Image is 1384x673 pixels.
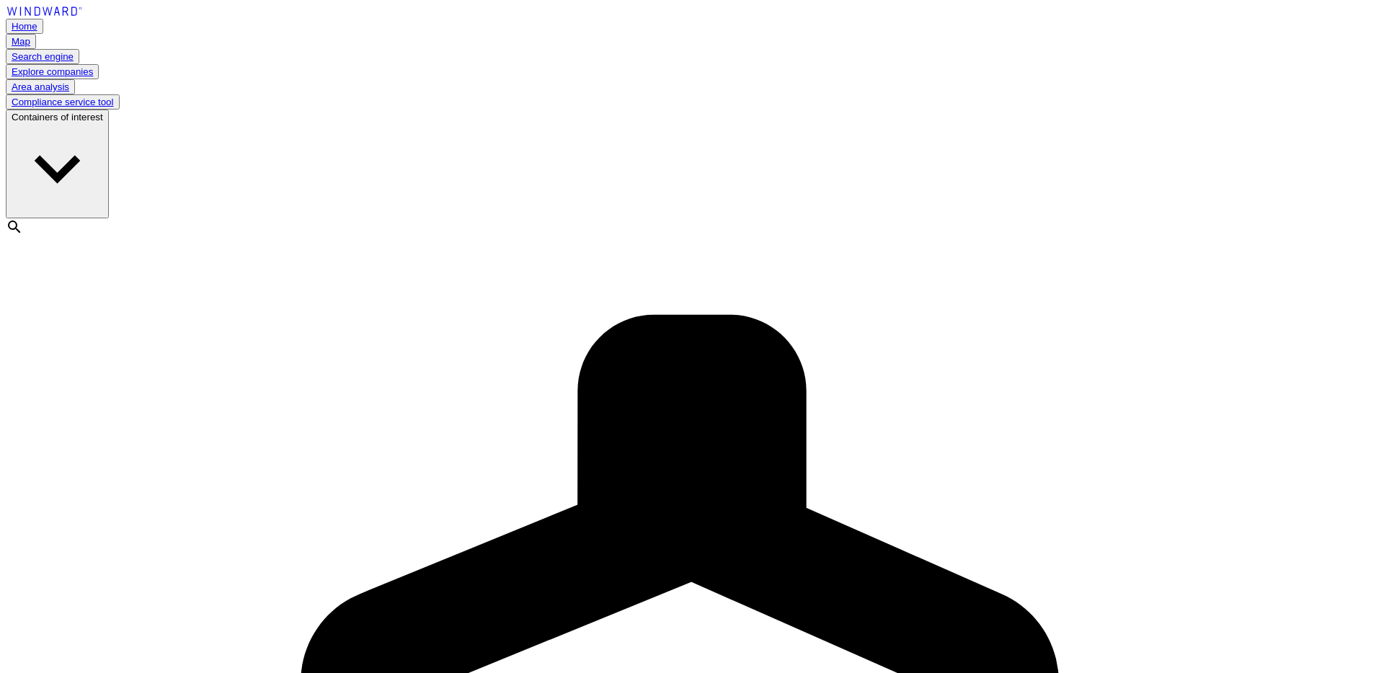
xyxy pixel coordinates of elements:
[1323,608,1373,662] iframe: Chat
[6,49,79,64] button: Search engine
[6,110,109,218] button: Containers of interest
[12,81,69,92] a: Area analysis
[12,66,93,77] a: Explore companies
[6,19,43,34] button: Home
[6,34,36,49] button: Map
[12,97,114,107] a: Compliance service tool
[6,94,120,110] button: Compliance service tool
[12,21,37,32] a: Home
[12,51,74,62] a: Search engine
[6,64,99,79] button: Explore companies
[12,112,103,216] span: Containers of interest
[12,36,30,47] a: Map
[6,79,75,94] button: Area analysis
